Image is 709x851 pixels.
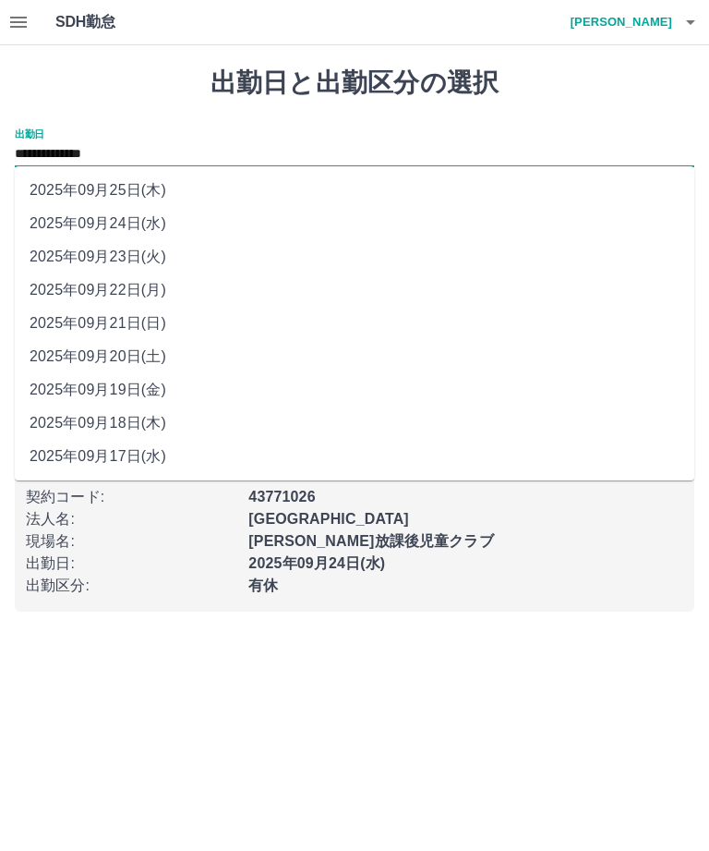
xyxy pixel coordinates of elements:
b: 2025年09月24日(水) [248,555,385,571]
li: 2025年09月19日(金) [15,373,694,407]
b: [GEOGRAPHIC_DATA] [248,511,409,527]
li: 2025年09月20日(土) [15,340,694,373]
h1: 出勤日と出勤区分の選択 [15,67,694,99]
b: 43771026 [248,489,315,505]
b: 有休 [248,577,278,593]
p: 出勤区分 : [26,575,237,597]
p: 契約コード : [26,486,237,508]
p: 出勤日 : [26,553,237,575]
label: 出勤日 [15,127,44,140]
li: 2025年09月18日(木) [15,407,694,440]
p: 法人名 : [26,508,237,530]
li: 2025年09月17日(水) [15,440,694,473]
li: 2025年09月22日(月) [15,274,694,307]
li: 2025年09月21日(日) [15,307,694,340]
b: [PERSON_NAME]放課後児童クラブ [248,533,493,549]
p: 現場名 : [26,530,237,553]
li: 2025年09月25日(木) [15,174,694,207]
li: 2025年09月24日(水) [15,207,694,240]
li: 2025年09月23日(火) [15,240,694,274]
